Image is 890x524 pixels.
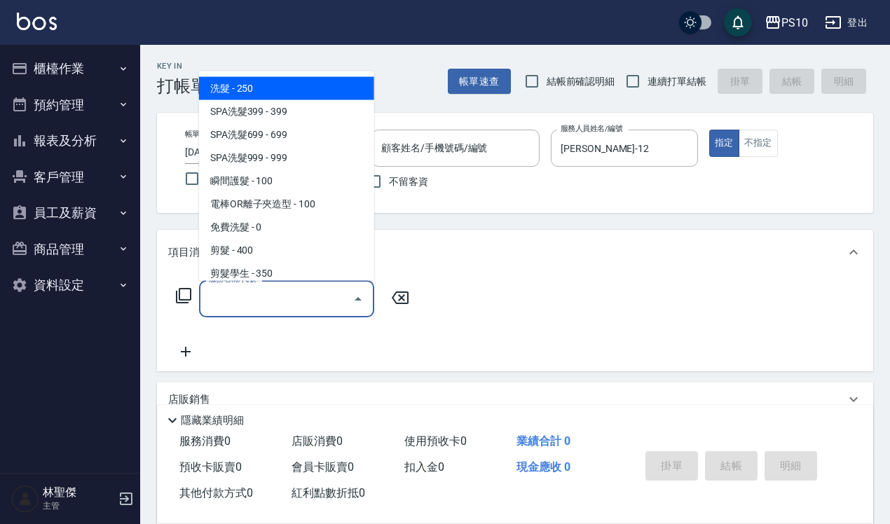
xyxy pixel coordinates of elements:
[179,486,253,499] span: 其他付款方式 0
[11,485,39,513] img: Person
[199,99,374,123] span: SPA洗髮399 - 399
[199,123,374,146] span: SPA洗髮699 - 699
[6,195,135,231] button: 員工及薪資
[709,130,739,157] button: 指定
[157,382,873,416] div: 店販銷售
[404,434,467,448] span: 使用預收卡 0
[759,8,814,37] button: PS10
[6,123,135,159] button: 報表及分析
[157,76,207,96] h3: 打帳單
[561,123,622,134] label: 服務人員姓名/編號
[819,10,873,36] button: 登出
[292,486,365,499] span: 紅利點數折抵 0
[292,434,343,448] span: 店販消費 0
[199,76,374,99] span: 洗髮 - 250
[648,74,706,89] span: 連續打單結帳
[781,14,808,32] div: PS10
[724,8,752,36] button: save
[6,159,135,195] button: 客戶管理
[199,169,374,192] span: 瞬間護髮 - 100
[6,87,135,123] button: 預約管理
[6,50,135,87] button: 櫃檯作業
[199,261,374,284] span: 剪髮學生 - 350
[157,230,873,275] div: 項目消費
[516,460,570,474] span: 現金應收 0
[199,146,374,169] span: SPA洗髮999 - 999
[17,13,57,30] img: Logo
[179,434,231,448] span: 服務消費 0
[516,434,570,448] span: 業績合計 0
[199,215,374,238] span: 免費洗髮 - 0
[292,460,354,474] span: 會員卡販賣 0
[43,499,114,512] p: 主管
[389,174,428,189] span: 不留客資
[157,62,207,71] h2: Key In
[448,69,511,95] button: 帳單速查
[739,130,778,157] button: 不指定
[181,413,244,428] p: 隱藏業績明細
[6,231,135,268] button: 商品管理
[6,267,135,303] button: 資料設定
[168,245,210,260] p: 項目消費
[185,141,301,164] input: YYYY/MM/DD hh:mm
[547,74,615,89] span: 結帳前確認明細
[185,129,214,139] label: 帳單日期
[199,238,374,261] span: 剪髮 - 400
[199,192,374,215] span: 電棒OR離子夾造型 - 100
[179,460,242,474] span: 預收卡販賣 0
[347,288,369,310] button: Close
[168,392,210,407] p: 店販銷售
[43,485,114,499] h5: 林聖傑
[404,460,444,474] span: 扣入金 0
